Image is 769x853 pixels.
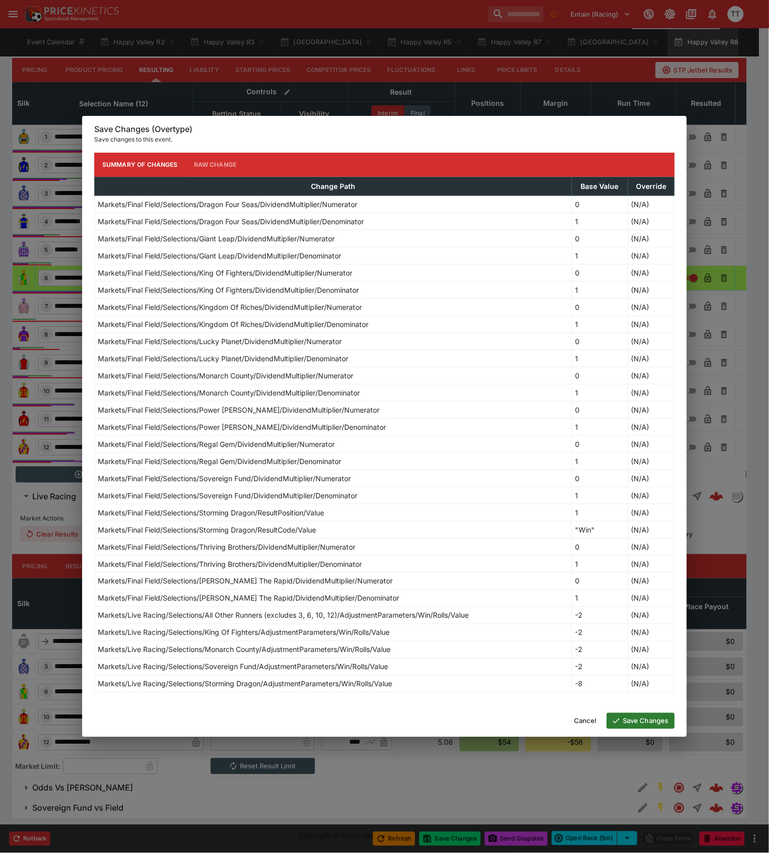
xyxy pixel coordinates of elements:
p: Markets/Final Field/Selections/Sovereign Fund/DividendMultiplier/Numerator [98,473,351,484]
td: (N/A) [628,589,674,607]
td: (N/A) [628,333,674,350]
th: Override [628,177,674,195]
p: Save changes to this event. [94,135,675,145]
p: Markets/Final Field/Selections/Sovereign Fund/DividendMultiplier/Denominator [98,490,357,501]
p: Markets/Final Field/Selections/Giant Leap/DividendMultiplier/Numerator [98,233,335,244]
h6: Save Changes (Overtype) [94,124,675,135]
td: (N/A) [628,521,674,538]
td: (N/A) [628,367,674,384]
td: 0 [572,435,628,452]
td: (N/A) [628,213,674,230]
p: Markets/Final Field/Selections/Dragon Four Seas/DividendMultiplier/Denominator [98,216,364,227]
p: Markets/Live Racing/Selections/Monarch County/AdjustmentParameters/Win/Rolls/Value [98,644,391,655]
td: -2 [572,607,628,624]
p: Markets/Final Field/Selections/[PERSON_NAME] The Rapid/DividendMultiplier/Numerator [98,576,393,586]
p: Markets/Final Field/Selections/Storming Dragon/ResultPosition/Value [98,507,324,518]
td: 1 [572,213,628,230]
td: 0 [572,333,628,350]
td: 1 [572,384,628,401]
td: 0 [572,572,628,589]
p: Markets/Live Racing/Selections/Sovereign Fund/AdjustmentParameters/Win/Rolls/Value [98,662,388,672]
p: Markets/Live Racing/Selections/King Of Fighters/AdjustmentParameters/Win/Rolls/Value [98,627,390,638]
button: Save Changes [607,713,675,729]
td: 1 [572,418,628,435]
td: (N/A) [628,504,674,521]
td: (N/A) [628,418,674,435]
p: Markets/Final Field/Selections/Thriving Brothers/DividendMultiplier/Numerator [98,542,355,552]
p: Markets/Final Field/Selections/Thriving Brothers/DividendMultiplier/Denominator [98,559,362,569]
p: Markets/Final Field/Selections/Monarch County/DividendMultiplier/Numerator [98,370,353,381]
p: Markets/Final Field/Selections/King Of Fighters/DividendMultiplier/Numerator [98,268,352,278]
td: 1 [572,315,628,333]
td: 0 [572,298,628,315]
td: (N/A) [628,230,674,247]
td: -2 [572,641,628,658]
button: Summary of Changes [94,153,186,177]
td: (N/A) [628,470,674,487]
td: (N/A) [628,641,674,658]
td: (N/A) [628,298,674,315]
p: Markets/Final Field/Selections/Regal Gem/DividendMultiplier/Numerator [98,439,335,449]
td: (N/A) [628,572,674,589]
td: (N/A) [628,264,674,281]
p: Markets/Live Racing/Selections/All Other Runners (excludes 3, 6, 10, 12)/AdjustmentParameters/Win... [98,610,469,621]
p: Markets/Final Field/Selections/Power [PERSON_NAME]/DividendMultiplier/Denominator [98,422,386,432]
td: 1 [572,589,628,607]
p: Markets/Final Field/Selections/Power [PERSON_NAME]/DividendMultiplier/Numerator [98,405,379,415]
p: Markets/Final Field/Selections/Regal Gem/DividendMultiplier/Denominator [98,456,341,467]
td: (N/A) [628,435,674,452]
p: Markets/Final Field/Selections/[PERSON_NAME] The Rapid/DividendMultiplier/Denominator [98,593,399,604]
td: 1 [572,555,628,572]
td: 1 [572,504,628,521]
th: Base Value [572,177,628,195]
td: 0 [572,538,628,555]
td: 1 [572,247,628,264]
td: "Win" [572,521,628,538]
td: 1 [572,350,628,367]
td: (N/A) [628,675,674,692]
button: Cancel [568,713,603,729]
td: 1 [572,281,628,298]
p: Markets/Final Field/Selections/Lucky Planet/DividendMultiplier/Denominator [98,353,348,364]
p: Markets/Final Field/Selections/King Of Fighters/DividendMultiplier/Denominator [98,285,359,295]
td: (N/A) [628,195,674,213]
td: (N/A) [628,487,674,504]
td: 1 [572,487,628,504]
p: Markets/Final Field/Selections/Lucky Planet/DividendMultiplier/Numerator [98,336,342,347]
td: 0 [572,367,628,384]
td: 0 [572,264,628,281]
td: (N/A) [628,658,674,675]
td: (N/A) [628,350,674,367]
button: Raw Change [186,153,245,177]
td: -2 [572,624,628,641]
td: -2 [572,658,628,675]
td: 0 [572,470,628,487]
p: Markets/Final Field/Selections/Monarch County/DividendMultiplier/Denominator [98,387,360,398]
td: (N/A) [628,401,674,418]
th: Change Path [95,177,572,195]
td: -8 [572,675,628,692]
td: (N/A) [628,281,674,298]
td: (N/A) [628,247,674,264]
td: 1 [572,452,628,470]
p: Markets/Final Field/Selections/Dragon Four Seas/DividendMultiplier/Numerator [98,199,357,210]
td: (N/A) [628,452,674,470]
p: Markets/Final Field/Selections/Giant Leap/DividendMultiplier/Denominator [98,250,341,261]
td: (N/A) [628,538,674,555]
p: Markets/Final Field/Selections/Kingdom Of Riches/DividendMultiplier/Denominator [98,319,368,330]
td: (N/A) [628,384,674,401]
p: Markets/Final Field/Selections/Kingdom Of Riches/DividendMultiplier/Numerator [98,302,362,312]
td: (N/A) [628,315,674,333]
td: 0 [572,401,628,418]
p: Markets/Live Racing/Selections/Storming Dragon/AdjustmentParameters/Win/Rolls/Value [98,679,392,689]
td: (N/A) [628,624,674,641]
p: Markets/Final Field/Selections/Storming Dragon/ResultCode/Value [98,524,316,535]
td: (N/A) [628,607,674,624]
td: 0 [572,195,628,213]
td: (N/A) [628,555,674,572]
td: 0 [572,230,628,247]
